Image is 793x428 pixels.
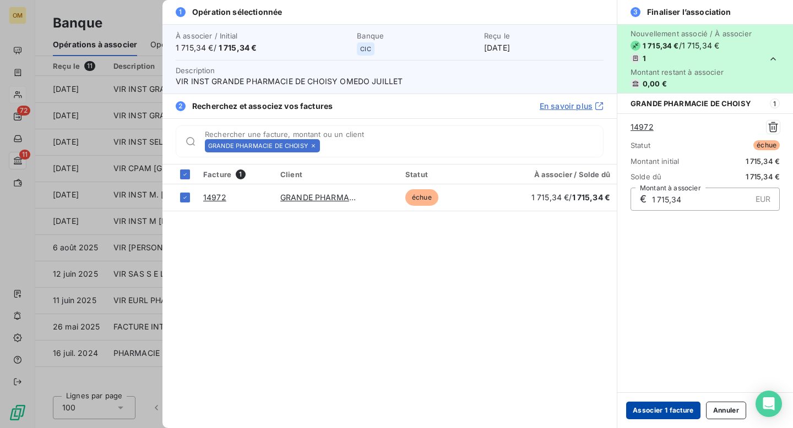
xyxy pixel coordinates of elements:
span: Solde dû [631,172,661,181]
span: 1 715,34 € / [531,193,610,202]
span: Opération sélectionnée [192,7,282,18]
div: Statut [405,170,485,179]
span: CIC [360,46,371,52]
span: 1 [176,7,186,17]
span: Montant initial [631,157,679,166]
span: 3 [631,7,640,17]
span: Nouvellement associé / À associer [631,29,752,38]
span: Montant restant à associer [631,68,752,76]
span: Description [176,66,215,75]
div: À associer / Solde dû [498,170,610,179]
div: Client [280,170,392,179]
span: 1 715,34 € [219,43,257,52]
span: 1 [643,54,646,63]
div: Facture [203,169,267,179]
span: GRANDE PHARMACIE DE CHOISY [208,142,308,149]
span: 1 [770,98,780,108]
span: Recherchez et associez vos factures [192,101,333,112]
span: Banque [357,31,477,40]
span: VIR INST GRANDE PHARMACIE DE CHOISY OMEDO JUILLET [176,76,604,87]
span: Statut [631,141,650,150]
span: échue [753,140,780,150]
span: GRANDE PHARMACIE DE CHOISY [631,99,751,108]
div: [DATE] [484,31,604,53]
span: Finaliser l’association [647,7,731,18]
span: 1 [236,169,246,179]
span: 0,00 € [643,79,667,88]
span: 1 715,34 € [746,172,780,181]
div: Open Intercom Messenger [756,391,782,417]
span: / 1 715,34 € [679,40,720,51]
button: Associer 1 facture [626,402,700,419]
span: À associer / Initial [176,31,350,40]
a: 14972 [631,122,654,133]
span: Reçu le [484,31,604,40]
a: GRANDE PHARMACIE DE CHOISY [280,193,406,202]
a: En savoir plus [540,101,604,112]
span: 1 715,34 € [643,41,679,50]
span: 1 715,34 € [572,193,611,202]
span: 2 [176,101,186,111]
button: Annuler [706,402,746,419]
span: 1 715,34 € / [176,42,350,53]
input: placeholder [324,140,603,151]
a: 14972 [203,193,226,202]
span: échue [405,189,438,206]
span: 1 715,34 € [746,157,780,166]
